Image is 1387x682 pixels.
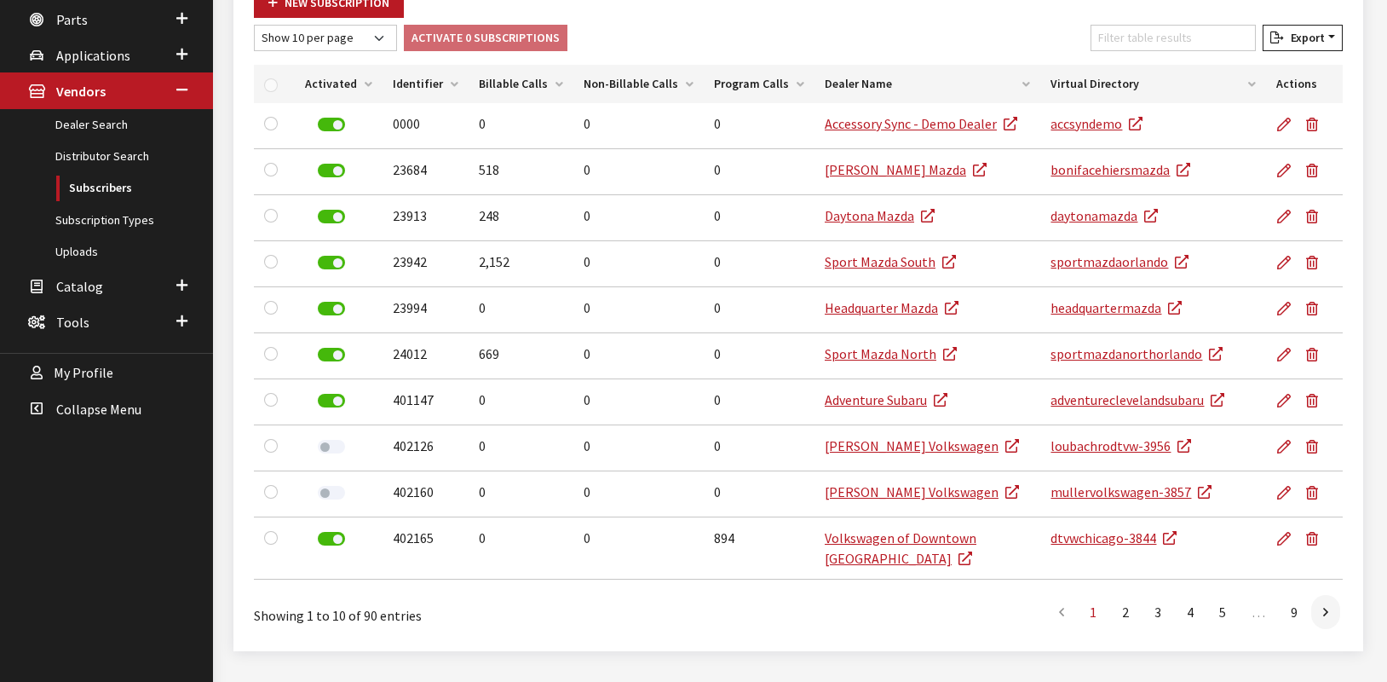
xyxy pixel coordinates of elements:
td: 0 [573,287,704,333]
td: 402126 [383,425,469,471]
td: 0 [704,425,814,471]
a: [PERSON_NAME] Volkswagen [825,483,1019,500]
td: 24012 [383,333,469,379]
a: Accessory Sync - Demo Dealer [825,115,1017,132]
button: Delete Subscription [1298,195,1332,238]
button: Delete Subscription [1298,379,1332,422]
td: 0 [573,149,704,195]
a: Edit Subscription [1276,195,1298,238]
td: 0 [469,379,573,425]
label: Deactivate Subscription [318,256,345,269]
td: 23994 [383,287,469,333]
a: Headquarter Mazda [825,299,958,316]
a: 4 [1175,595,1206,629]
a: Edit Subscription [1276,103,1298,146]
a: Edit Subscription [1276,241,1298,284]
a: Edit Subscription [1276,471,1298,514]
button: Delete Subscription [1298,103,1332,146]
td: 0 [573,425,704,471]
button: Export [1263,25,1343,51]
td: 0 [573,195,704,241]
div: Showing 1 to 10 of 90 entries [254,593,696,626]
th: Virtual Directory: activate to sort column ascending [1040,65,1266,103]
label: Deactivate Subscription [318,394,345,407]
td: 0 [573,103,704,149]
td: 0000 [383,103,469,149]
button: Delete Subscription [1298,517,1332,560]
a: [PERSON_NAME] Mazda [825,161,987,178]
td: 0 [469,471,573,517]
span: Parts [56,11,88,28]
a: 5 [1207,595,1238,629]
td: 0 [469,103,573,149]
a: Daytona Mazda [825,207,935,224]
td: 0 [469,287,573,333]
label: Deactivate Subscription [318,210,345,223]
td: 0 [704,333,814,379]
a: Edit Subscription [1276,425,1298,468]
th: Activated: activate to sort column ascending [295,65,383,103]
td: 0 [573,333,704,379]
button: Delete Subscription [1298,333,1332,376]
a: Edit Subscription [1276,149,1298,192]
button: Delete Subscription [1298,471,1332,514]
span: My Profile [54,365,113,382]
a: [PERSON_NAME] Volkswagen [825,437,1019,454]
a: dtvwchicago-3844 [1050,529,1177,546]
td: 0 [704,471,814,517]
a: 2 [1110,595,1141,629]
td: 0 [704,195,814,241]
td: 0 [573,241,704,287]
a: daytonamazda [1050,207,1158,224]
td: 0 [469,425,573,471]
label: Deactivate Subscription [318,164,345,177]
input: Filter table results [1091,25,1256,51]
label: Deactivate Subscription [318,302,345,315]
button: Delete Subscription [1298,241,1332,284]
a: Sport Mazda South [825,253,956,270]
td: 401147 [383,379,469,425]
button: Delete Subscription [1298,149,1332,192]
span: Applications [56,47,130,64]
td: 669 [469,333,573,379]
td: 894 [704,517,814,580]
th: Non-Billable Calls: activate to sort column ascending [573,65,704,103]
th: Billable Calls: activate to sort column ascending [469,65,573,103]
a: Edit Subscription [1276,379,1298,422]
a: Adventure Subaru [825,391,947,408]
td: 0 [573,517,704,580]
a: headquartermazda [1050,299,1182,316]
a: bonifacehiersmazda [1050,161,1190,178]
td: 0 [704,149,814,195]
td: 0 [573,471,704,517]
a: 1 [1078,595,1108,629]
label: Deactivate Subscription [318,118,345,131]
label: Deactivate Subscription [318,532,345,546]
button: Delete Subscription [1298,287,1332,330]
a: sportmazdanorthorlando [1050,345,1223,362]
td: 0 [469,517,573,580]
a: Edit Subscription [1276,287,1298,330]
td: 518 [469,149,573,195]
td: 0 [704,287,814,333]
td: 2,152 [469,241,573,287]
td: 23913 [383,195,469,241]
td: 23942 [383,241,469,287]
a: adventureclevelandsubaru [1050,391,1224,408]
a: mullervolkswagen-3857 [1050,483,1211,500]
td: 0 [704,103,814,149]
td: 402160 [383,471,469,517]
td: 248 [469,195,573,241]
td: 0 [704,379,814,425]
th: Actions [1266,65,1343,103]
a: sportmazdaorlando [1050,253,1188,270]
span: Tools [56,314,89,331]
a: 9 [1279,595,1309,629]
td: 402165 [383,517,469,580]
span: Vendors [56,84,106,101]
td: 23684 [383,149,469,195]
span: Collapse Menu [56,401,141,418]
label: Deactivate Subscription [318,348,345,361]
span: Export [1284,30,1325,45]
a: Edit Subscription [1276,333,1298,376]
